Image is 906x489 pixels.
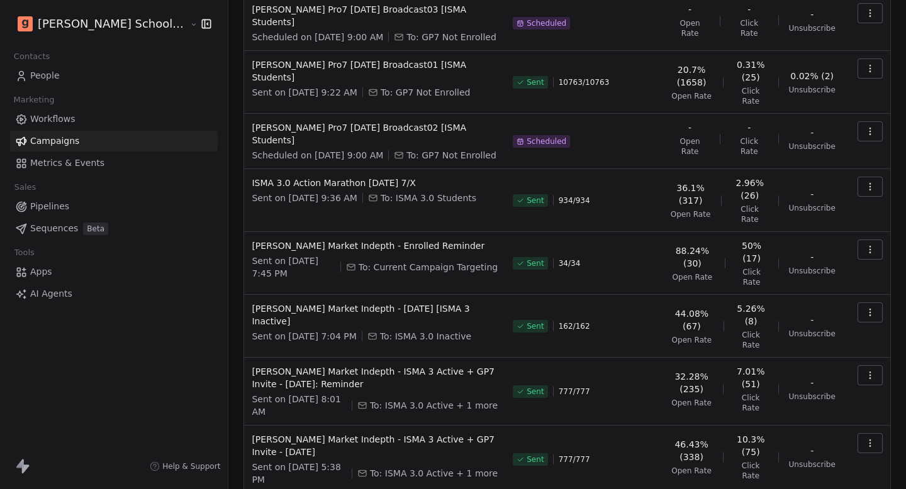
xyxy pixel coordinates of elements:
span: Click Rate [734,461,768,481]
span: - [688,3,691,16]
a: Pipelines [10,196,218,217]
span: Sequences [30,222,78,235]
span: - [810,8,814,21]
span: Tools [9,243,40,262]
span: 50% (17) [735,239,768,265]
span: 0.02% (2) [790,70,834,82]
span: 44.08% (67) [670,307,713,332]
span: To: ISMA 3.0 Active + 1 more [370,399,498,412]
button: [PERSON_NAME] School of Finance LLP [15,13,181,35]
span: 934 / 934 [559,195,590,206]
span: - [810,188,814,201]
span: 20.7% (1658) [670,63,713,89]
span: Scheduled [527,18,566,28]
span: Sales [9,178,42,197]
span: 162 / 162 [559,321,590,331]
span: Marketing [8,91,60,109]
span: Open Rate [671,91,712,101]
span: 7.01% (51) [734,365,768,390]
span: 777 / 777 [559,454,590,464]
span: Unsubscribe [789,85,836,95]
span: - [810,126,814,139]
span: 34 / 34 [559,258,581,268]
span: - [747,121,751,134]
a: Help & Support [150,461,220,471]
span: Click Rate [730,136,768,157]
span: Unsubscribe [789,203,836,213]
span: Click Rate [735,267,768,287]
span: To: ISMA 3.0 Inactive [380,330,471,343]
span: [PERSON_NAME] Market Indepth - ISMA 3 Active + GP7 Invite - [DATE] [252,433,498,458]
span: Sent on [DATE] 5:38 PM [252,461,347,486]
span: [PERSON_NAME] Market Indepth - Enrolled Reminder [252,239,498,252]
span: Unsubscribe [789,141,836,151]
span: - [747,3,751,16]
span: Click Rate [732,204,768,224]
span: 0.31% (25) [734,58,768,84]
span: To: GP7 Not Enrolled [406,31,496,43]
span: 2.96% (26) [732,177,768,202]
a: AI Agents [10,283,218,304]
span: [PERSON_NAME] Market Indepth - [DATE] [ISMA 3 Inactive] [252,302,498,327]
span: Open Rate [670,136,710,157]
span: Sent [527,387,544,397]
span: 36.1% (317) [670,182,711,207]
span: Sent [527,77,544,87]
span: Contacts [8,47,55,66]
span: 777 / 777 [559,387,590,397]
span: Metrics & Events [30,157,104,170]
span: Scheduled on [DATE] 9:00 AM [252,31,383,43]
span: [PERSON_NAME] Pro7 [DATE] Broadcast03 [ISMA Students] [252,3,498,28]
span: Sent [527,258,544,268]
span: Click Rate [734,330,768,350]
span: To: ISMA 3.0 Students [381,192,476,204]
span: Sent [527,454,544,464]
span: Sent on [DATE] 9:36 AM [252,192,357,204]
span: Sent [527,321,544,331]
span: Sent on [DATE] 7:04 PM [252,330,356,343]
span: Scheduled [527,136,566,146]
span: Scheduled on [DATE] 9:00 AM [252,149,383,162]
span: [PERSON_NAME] Pro7 [DATE] Broadcast01 [ISMA Students] [252,58,498,84]
img: Goela%20School%20Logos%20(4).png [18,16,33,31]
span: AI Agents [30,287,72,300]
span: Click Rate [734,393,768,413]
span: To: GP7 Not Enrolled [406,149,496,162]
span: - [810,376,814,389]
span: Unsubscribe [789,329,836,339]
span: Pipelines [30,200,69,213]
a: People [10,65,218,86]
span: [PERSON_NAME] Pro7 [DATE] Broadcast02 [ISMA Students] [252,121,498,146]
span: 10.3% (75) [734,433,768,458]
span: Unsubscribe [789,23,836,33]
span: Open Rate [671,209,711,219]
span: Sent on [DATE] 8:01 AM [252,393,347,418]
span: 32.28% (235) [670,370,713,395]
span: Open Rate [670,18,710,38]
span: To: ISMA 3.0 Active + 1 more [370,467,498,480]
span: 10763 / 10763 [559,77,610,87]
a: Metrics & Events [10,153,218,173]
span: Open Rate [671,466,712,476]
a: SequencesBeta [10,218,218,239]
span: Open Rate [673,272,713,282]
span: Beta [83,223,108,235]
a: Apps [10,261,218,282]
span: Open Rate [672,335,712,345]
span: - [688,121,691,134]
a: Campaigns [10,131,218,151]
span: Unsubscribe [789,266,836,276]
span: [PERSON_NAME] Market Indepth - ISMA 3 Active + GP7 Invite - [DATE]: Reminder [252,365,498,390]
span: To: GP7 Not Enrolled [381,86,471,99]
span: - [810,314,814,326]
span: Help & Support [162,461,220,471]
span: Apps [30,265,52,278]
span: - [810,251,814,263]
span: 46.43% (338) [670,438,713,463]
span: [PERSON_NAME] School of Finance LLP [38,16,187,32]
span: Sent on [DATE] 7:45 PM [252,255,335,280]
span: 88.24% (30) [670,245,714,270]
span: Unsubscribe [789,392,836,402]
span: To: Current Campaign Targeting [359,261,498,273]
span: Sent on [DATE] 9:22 AM [252,86,357,99]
